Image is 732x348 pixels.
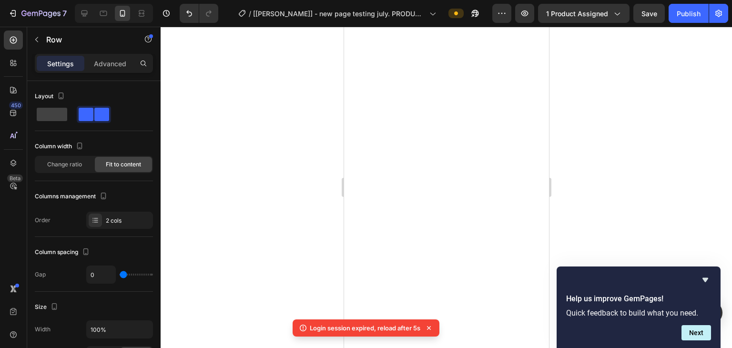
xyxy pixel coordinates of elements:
[641,10,657,18] span: Save
[180,4,218,23] div: Undo/Redo
[35,301,60,314] div: Size
[677,9,701,19] div: Publish
[35,190,109,203] div: Columns management
[87,266,115,283] input: Auto
[9,102,23,109] div: 450
[249,9,251,19] span: /
[7,174,23,182] div: Beta
[566,274,711,340] div: Help us improve GemPages!
[681,325,711,340] button: Next question
[566,308,711,317] p: Quick feedback to build what you need.
[35,140,85,153] div: Column width
[253,9,426,19] span: [[PERSON_NAME]] - new page testing july. PRODUCT PAGE (CONTAINERS) | [MEDICAL_DATA]
[47,160,82,169] span: Change ratio
[310,323,420,333] p: Login session expired, reload after 5s
[344,27,549,348] iframe: To enrich screen reader interactions, please activate Accessibility in Grammarly extension settings
[35,216,51,225] div: Order
[700,274,711,286] button: Hide survey
[546,9,608,19] span: 1 product assigned
[47,59,74,69] p: Settings
[538,4,630,23] button: 1 product assigned
[35,325,51,334] div: Width
[94,59,126,69] p: Advanced
[106,216,151,225] div: 2 cols
[633,4,665,23] button: Save
[4,4,71,23] button: 7
[87,321,152,338] input: Auto
[35,90,67,103] div: Layout
[669,4,709,23] button: Publish
[566,293,711,305] h2: Help us improve GemPages!
[106,160,141,169] span: Fit to content
[35,270,46,279] div: Gap
[62,8,67,19] p: 7
[46,34,127,45] p: Row
[35,246,91,259] div: Column spacing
